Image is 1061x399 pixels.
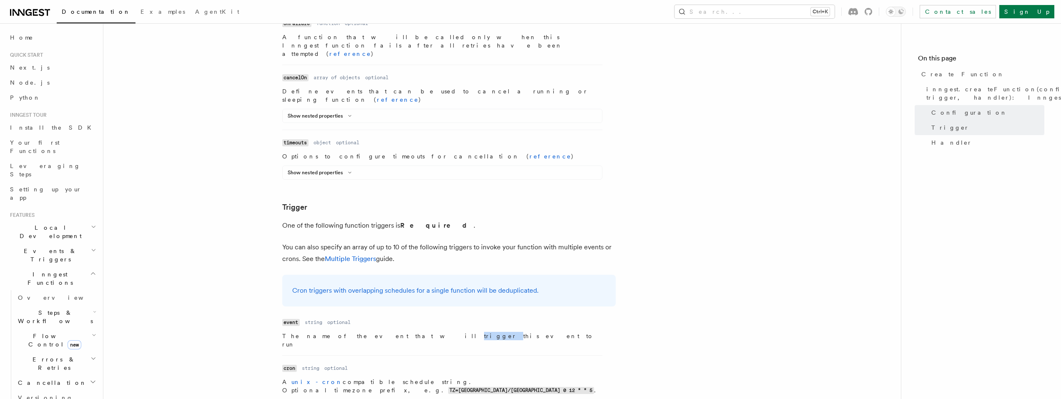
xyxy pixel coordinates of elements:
[282,319,300,326] code: event
[918,53,1044,67] h4: On this page
[365,74,389,81] dd: optional
[921,70,1004,78] span: Create Function
[336,139,359,146] dd: optional
[282,220,616,231] p: One of the following function triggers is .
[57,3,135,23] a: Documentation
[140,8,185,15] span: Examples
[10,124,96,131] span: Install the SDK
[928,135,1044,150] a: Handler
[999,5,1054,18] a: Sign Up
[135,3,190,23] a: Examples
[325,255,376,263] a: Multiple Triggers
[10,33,33,42] span: Home
[10,79,50,86] span: Node.js
[7,270,90,287] span: Inngest Functions
[7,112,47,118] span: Inngest tour
[302,365,319,371] dd: string
[10,64,50,71] span: Next.js
[928,105,1044,120] a: Configuration
[448,387,594,394] code: TZ=[GEOGRAPHIC_DATA]/[GEOGRAPHIC_DATA] 0 12 * * 5
[7,75,98,90] a: Node.js
[288,169,355,176] button: Show nested properties
[931,123,969,132] span: Trigger
[931,138,972,147] span: Handler
[377,96,419,103] a: reference
[920,5,996,18] a: Contact sales
[811,8,830,16] kbd: Ctrl+K
[282,87,602,104] p: Define events that can be used to cancel a running or sleeping function ( )
[7,223,91,240] span: Local Development
[15,290,98,305] a: Overview
[928,120,1044,135] a: Trigger
[675,5,835,18] button: Search...Ctrl+K
[7,247,91,263] span: Events & Triggers
[288,113,355,119] button: Show nested properties
[282,74,309,81] code: cancelOn
[305,319,322,326] dd: string
[931,108,1007,117] span: Configuration
[15,305,98,329] button: Steps & Workflows
[7,243,98,267] button: Events & Triggers
[400,221,474,229] strong: Required
[923,82,1044,105] a: inngest.createFunction(configuration, trigger, handler): InngestFunction
[7,212,35,218] span: Features
[195,8,239,15] span: AgentKit
[7,158,98,182] a: Leveraging Steps
[190,3,244,23] a: AgentKit
[15,352,98,375] button: Errors & Retries
[7,182,98,205] a: Setting up your app
[292,285,606,296] p: Cron triggers with overlapping schedules for a single function will be deduplicated.
[15,375,98,390] button: Cancellation
[291,379,343,385] a: unix-cron
[918,67,1044,82] a: Create Function
[314,139,331,146] dd: object
[15,332,92,349] span: Flow Control
[324,365,348,371] dd: optional
[282,241,616,265] p: You can also specify an array of up to 10 of the following triggers to invoke your function with ...
[18,294,104,301] span: Overview
[7,30,98,45] a: Home
[329,50,371,57] a: reference
[282,201,307,213] a: Trigger
[62,8,130,15] span: Documentation
[282,33,602,58] p: A function that will be called only when this Inngest function fails after all retries have been ...
[10,94,40,101] span: Python
[15,309,93,325] span: Steps & Workflows
[529,153,571,160] a: reference
[7,267,98,290] button: Inngest Functions
[327,319,351,326] dd: optional
[10,163,80,178] span: Leveraging Steps
[886,7,906,17] button: Toggle dark mode
[15,329,98,352] button: Flow Controlnew
[7,52,43,58] span: Quick start
[282,332,602,349] p: The name of the event that will trigger this event to run
[7,60,98,75] a: Next.js
[7,120,98,135] a: Install the SDK
[282,365,297,372] code: cron
[15,379,87,387] span: Cancellation
[10,186,82,201] span: Setting up your app
[282,378,602,395] p: A compatible schedule string. Optional timezone prefix, e.g. .
[314,74,360,81] dd: array of objects
[68,340,81,349] span: new
[15,355,90,372] span: Errors & Retries
[282,152,602,161] p: Options to configure timeouts for cancellation ( )
[7,90,98,105] a: Python
[10,139,60,154] span: Your first Functions
[7,220,98,243] button: Local Development
[7,135,98,158] a: Your first Functions
[282,139,309,146] code: timeouts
